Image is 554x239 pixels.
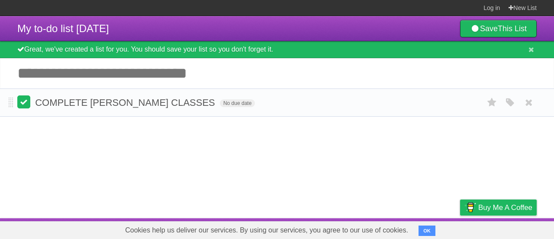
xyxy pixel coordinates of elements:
span: Cookies help us deliver our services. By using our services, you agree to our use of cookies. [116,222,417,239]
button: OK [419,226,435,236]
span: Buy me a coffee [478,200,532,215]
a: Buy me a coffee [460,200,537,216]
label: Done [17,95,30,108]
a: SaveThis List [460,20,537,37]
span: No due date [220,99,255,107]
a: Terms [419,220,438,237]
a: Suggest a feature [482,220,537,237]
span: COMPLETE [PERSON_NAME] CLASSES [35,97,217,108]
label: Star task [484,95,500,110]
a: Developers [374,220,409,237]
img: Buy me a coffee [464,200,476,215]
b: This List [498,24,527,33]
a: Privacy [449,220,471,237]
span: My to-do list [DATE] [17,23,109,34]
a: About [345,220,363,237]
